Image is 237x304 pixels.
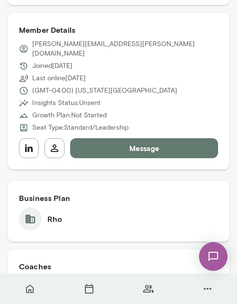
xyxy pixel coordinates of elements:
[32,74,86,83] p: Last online [DATE]
[19,24,218,36] h6: Member Details
[47,213,62,225] h6: Rho
[32,98,100,108] p: Insights Status: Unsent
[19,192,218,204] h6: Business Plan
[32,123,128,133] p: Seat Type: Standard/Leadership
[32,61,73,71] p: Joined [DATE]
[19,261,218,272] h6: Coaches
[32,111,107,120] p: Growth Plan: Not Started
[70,138,218,158] button: Message
[32,86,177,95] p: (GMT-04:00) [US_STATE][GEOGRAPHIC_DATA]
[32,39,218,58] p: [PERSON_NAME][EMAIL_ADDRESS][PERSON_NAME][DOMAIN_NAME]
